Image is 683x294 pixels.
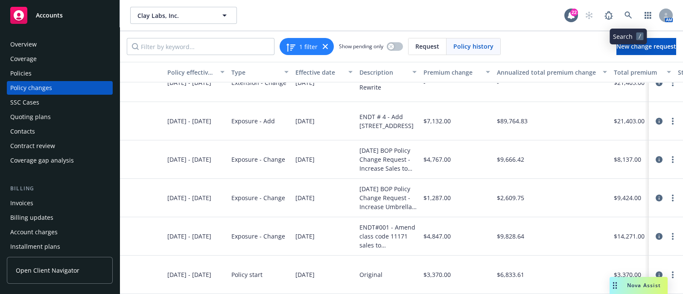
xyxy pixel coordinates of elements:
span: [DATE] [295,193,315,202]
a: more [668,193,678,203]
div: Total premium [614,68,662,77]
div: Quoting plans [10,110,51,124]
div: Coverage gap analysis [10,154,74,167]
span: 1 filter [299,42,318,51]
a: Switch app [639,7,657,24]
span: $7,132.00 [423,116,451,125]
div: Policies [10,67,32,80]
div: Policy effective dates [167,68,215,77]
span: - [497,78,499,87]
span: Policy history [453,42,493,51]
div: Premium change [423,68,481,77]
div: 22 [570,9,578,16]
span: $21,403.00 [614,116,645,125]
div: [DATE] BOP Cancel Rewrite [359,74,417,92]
button: Annualized total premium change [493,62,610,82]
span: [DATE] - [DATE] [167,270,211,279]
span: Policy start [231,270,263,279]
a: Billing updates [7,211,113,224]
span: Open Client Navigator [16,266,79,275]
a: more [668,154,678,165]
div: Billing [7,184,113,193]
span: Exposure - Change [231,155,285,164]
a: Report a Bug [600,7,617,24]
div: Contract review [10,139,55,153]
input: Filter by keyword... [127,38,274,55]
div: Effective date [295,68,343,77]
a: Overview [7,38,113,51]
div: Invoices [10,196,33,210]
button: Type [228,62,292,82]
div: ENDT#001 - Amend class code 11171 sales to $23,000,000 for LOC#1 [359,223,417,250]
div: Policy changes [10,81,52,95]
a: Coverage [7,52,113,66]
div: Drag to move [610,277,620,294]
span: Request [415,42,439,51]
a: Policies [7,67,113,80]
span: $4,767.00 [423,155,451,164]
a: Contract review [7,139,113,153]
span: $14,271.00 [614,232,645,241]
div: SSC Cases [10,96,39,109]
a: circleInformation [654,78,664,88]
a: circleInformation [654,154,664,165]
span: $9,666.42 [497,155,524,164]
a: circleInformation [654,231,664,242]
span: $21,403.00 [614,78,645,87]
a: New change request [616,38,676,55]
button: Policy effective dates [164,62,228,82]
div: Coverage [10,52,37,66]
span: $89,764.83 [497,116,528,125]
div: ENDT # 4 - Add [STREET_ADDRESS] [359,112,417,130]
span: Nova Assist [627,282,661,289]
span: [DATE] - [DATE] [167,116,211,125]
span: $2,609.75 [497,193,524,202]
a: Quoting plans [7,110,113,124]
a: more [668,270,678,280]
span: New change request [616,42,676,50]
span: [DATE] - [DATE] [167,232,211,241]
button: Nova Assist [610,277,668,294]
span: [DATE] - [DATE] [167,78,211,87]
span: [DATE] [295,270,315,279]
a: Accounts [7,3,113,27]
span: Show pending only [339,43,383,50]
span: $1,287.00 [423,193,451,202]
div: Description [359,68,407,77]
span: Exposure - Add [231,116,275,125]
div: Billing updates [10,211,53,224]
div: Annualized total premium change [497,68,598,77]
span: [DATE] [295,78,315,87]
div: Contacts [10,125,35,138]
span: [DATE] [295,232,315,241]
span: $9,424.00 [614,193,641,202]
span: Extension - Change [231,78,286,87]
div: Overview [10,38,37,51]
span: $3,370.00 [423,270,451,279]
span: Accounts [36,12,63,19]
button: Effective date [292,62,356,82]
a: Start snowing [581,7,598,24]
span: [DATE] - [DATE] [167,155,211,164]
span: $6,833.61 [497,270,524,279]
span: $8,137.00 [614,155,641,164]
a: circleInformation [654,193,664,203]
button: Description [356,62,420,82]
span: Clay Labs, Inc. [137,11,211,20]
div: [DATE] BOP Policy Change Request - Increase Sales to $45M [359,146,417,173]
span: - [423,78,426,87]
a: Installment plans [7,240,113,253]
span: Exposure - Change [231,193,285,202]
div: Original [359,270,382,279]
span: [DATE] [295,116,315,125]
a: SSC Cases [7,96,113,109]
a: Contacts [7,125,113,138]
button: Clay Labs, Inc. [130,7,237,24]
a: Account charges [7,225,113,239]
a: Policy changes [7,81,113,95]
div: Account charges [10,225,58,239]
span: [DATE] [295,155,315,164]
span: [DATE] - [DATE] [167,193,211,202]
a: more [668,116,678,126]
span: Exposure - Change [231,232,285,241]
